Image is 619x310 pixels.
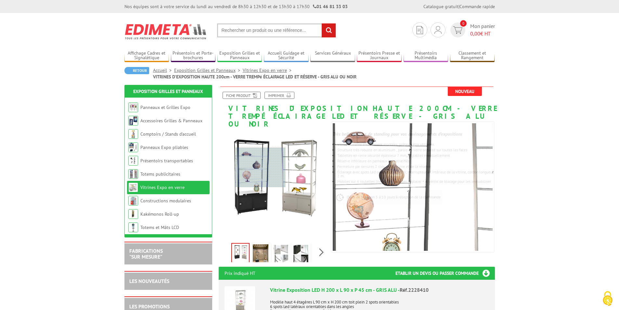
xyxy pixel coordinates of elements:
[124,67,149,74] a: Retour
[423,3,495,10] div: |
[140,144,188,150] a: Panneaux Expo pliables
[128,209,138,219] img: Kakémonos Roll-up
[313,4,348,9] strong: 01 46 81 33 03
[140,158,193,164] a: Présentoirs transportables
[600,290,616,307] img: Cookies (fenêtre modale)
[223,92,261,99] a: Fiche produit
[140,211,179,217] a: Kakémonos Roll-up
[225,267,255,280] p: Prix indiqué HT
[232,244,249,264] img: vitrines_exposition_led_grise_noire_fond_blanc_2228411_2228410.jpg
[129,248,163,260] a: FABRICATIONS"Sur Mesure"
[460,20,467,27] span: 0
[140,171,180,177] a: Totems publicitaires
[470,22,495,37] span: Mon panier
[313,244,329,264] img: vitrines_exposition_led_grise_noire_superpose_vide_2228411_2228410.jpg
[270,286,489,294] div: Vitrine Exposition LED H 200 x L 90 x P 45 cm - GRIS ALU -
[129,303,170,310] a: LES PROMOTIONS
[124,20,207,44] img: Edimeta
[273,244,289,264] img: vitrine_exposition_200cm_gris_clair_zoom_2228410.jpg
[128,129,138,139] img: Comptoirs / Stands d'accueil
[449,22,495,37] a: devis rapide 0 Mon panier 0,00€ HT
[174,67,243,73] a: Exposition Grilles et Panneaux
[450,50,495,61] a: Classement et Rangement
[470,30,480,37] span: 0,00
[318,247,325,258] span: Next
[264,92,294,99] a: Imprimer
[128,169,138,179] img: Totems publicitaires
[417,26,423,34] img: devis rapide
[128,116,138,126] img: Accessoires Grilles & Panneaux
[395,267,495,280] h3: Etablir un devis ou passer commande
[153,74,356,80] li: VITRINES D'EXPOSITION HAUTE 200cm - VERRE TREMPé ÉCLAIRAGE LED ET RÉSERVE - GRIS ALU OU NOIR
[128,156,138,166] img: Présentoirs transportables
[140,224,179,230] a: Totems et Mâts LCD
[124,50,169,61] a: Affichage Cadres et Signalétique
[217,50,262,61] a: Exposition Grilles et Panneaux
[140,118,202,124] a: Accessoires Grilles & Panneaux
[140,198,191,204] a: Constructions modulaires
[423,4,458,9] a: Catalogue gratuit
[322,23,336,37] input: rechercher
[404,50,448,61] a: Présentoirs Multimédia
[243,67,294,73] a: Vitrines Expo en verre
[128,182,138,192] img: Vitrines Expo en verre
[128,142,138,152] img: Panneaux Expo pliables
[264,50,309,61] a: Accueil Guidage et Sécurité
[124,3,348,10] div: Nos équipes sont à votre service du lundi au vendredi de 8h30 à 12h30 et de 13h30 à 17h30
[434,26,442,34] img: devis rapide
[128,196,138,206] img: Constructions modulaires
[400,287,429,293] span: Réf.2228410
[217,23,336,37] input: Rechercher un produit ou une référence...
[453,26,462,34] img: devis rapide
[128,102,138,112] img: Panneaux et Grilles Expo
[140,104,190,110] a: Panneaux et Grilles Expo
[214,87,500,128] h1: VITRINES D'EXPOSITION HAUTE 200cm - VERRE TREMPé ÉCLAIRAGE LED ET RÉSERVE - GRIS ALU OU NOIR
[448,87,482,96] span: Nouveau
[171,50,216,61] a: Présentoirs et Porte-brochures
[140,131,196,137] a: Comptoirs / Stands d'accueil
[253,244,268,264] img: vitrines_exposition_led_grise_noire_mise_en_scene_2_2228411_2228410.jpg
[470,30,495,37] span: € HT
[293,244,309,264] img: vitrine_exposition_200cm_2228407_2228411_zoom.jpg
[459,4,495,9] a: Commande rapide
[596,288,619,310] button: Cookies (fenêtre modale)
[310,50,355,61] a: Services Généraux
[357,50,402,61] a: Présentoirs Presse et Journaux
[128,222,138,232] img: Totems et Mâts LCD
[129,278,169,284] a: LES NOUVEAUTÉS
[133,88,203,94] a: Exposition Grilles et Panneaux
[153,67,174,73] a: Accueil
[140,184,185,190] a: Vitrines Expo en verre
